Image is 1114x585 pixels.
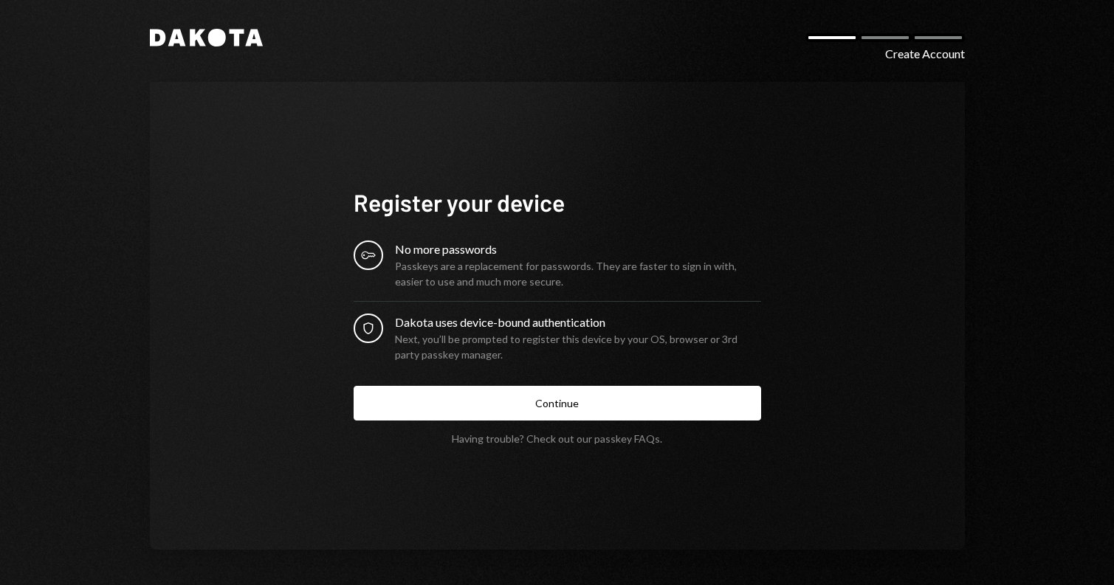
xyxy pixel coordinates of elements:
[395,240,761,258] div: No more passwords
[594,432,660,446] a: passkey FAQs
[395,331,761,362] div: Next, you’ll be prompted to register this device by your OS, browser or 3rd party passkey manager.
[354,187,761,217] h1: Register your device
[452,432,662,445] div: Having trouble? Check out our .
[885,45,965,63] div: Create Account
[354,386,761,420] button: Continue
[395,314,761,331] div: Dakota uses device-bound authentication
[395,258,761,289] div: Passkeys are a replacement for passwords. They are faster to sign in with, easier to use and much...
